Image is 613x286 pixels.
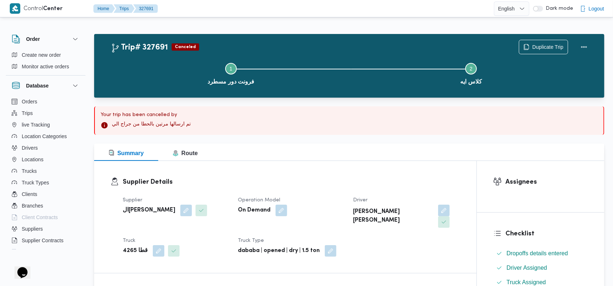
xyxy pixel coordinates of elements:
button: Suppliers [9,223,83,235]
span: Trucks [22,167,37,175]
b: Canceled [175,45,196,49]
span: 1 [230,66,232,72]
span: Logout [589,4,604,13]
button: Supplier Contracts [9,235,83,246]
button: Actions [577,40,591,54]
span: Supplier Contracts [22,236,63,245]
b: dababa | opened | dry | 1.5 ton [238,247,320,255]
h3: Supplier Details [123,177,460,187]
span: Driver Assigned [507,265,547,271]
span: Devices [22,248,40,256]
span: 2 [470,66,473,72]
span: Driver Assigned [507,264,547,272]
button: Create new order [9,49,83,61]
div: Order [6,49,85,75]
button: Orders [9,96,83,107]
span: Operation Model [238,198,280,202]
button: live Tracking [9,119,83,131]
b: قطا 4265 [123,247,148,255]
button: Clients [9,188,83,200]
span: Canceled [172,43,199,51]
button: 327691 [133,4,158,13]
b: ال[PERSON_NAME] [123,206,175,215]
div: تم ارسالها مرتين بالحطا من جراج الي [101,121,598,129]
span: Dark mode [543,6,574,12]
span: Dropoffs details entered [507,249,568,258]
span: Locations [22,155,43,164]
button: Branches [9,200,83,212]
button: فرونت دور مسطرد [111,54,351,92]
button: Devices [9,246,83,258]
span: live Tracking [22,120,50,129]
img: X8yXhbKr1z7QwAAAABJRU5ErkJggg== [10,3,20,14]
span: Location Categories [22,132,67,141]
button: Trips [114,4,135,13]
h3: Order [26,35,40,43]
span: Supplier [123,198,142,202]
button: Location Categories [9,131,83,142]
b: [PERSON_NAME] [PERSON_NAME] [353,208,433,225]
button: Duplicate Trip [519,40,568,54]
span: فرونت دور مسطرد [207,77,254,86]
span: كلاس ايه [461,77,482,86]
button: Order [12,35,80,43]
span: Client Contracts [22,213,58,222]
b: On Demand [238,206,270,215]
button: Trips [9,107,83,119]
span: Monitor active orders [22,62,69,71]
span: Drivers [22,144,38,152]
span: Truck [123,238,135,243]
span: Truck Type [238,238,264,243]
button: كلاس ايه [351,54,592,92]
h2: Trip# 327691 [111,43,168,52]
span: Clients [22,190,37,199]
button: Driver Assigned [494,262,588,274]
span: Branches [22,201,43,210]
span: Trips [22,109,33,118]
button: Logout [577,1,607,16]
button: Monitor active orders [9,61,83,72]
span: Create new order [22,51,61,59]
span: Truck Types [22,178,49,187]
button: Home [93,4,115,13]
iframe: chat widget [7,257,30,279]
span: Summary [109,150,144,156]
span: Dropoffs details entered [507,250,568,256]
span: Suppliers [22,225,43,233]
div: Your trip has been cancelled by [101,112,598,118]
button: Client Contracts [9,212,83,223]
span: Orders [22,97,37,106]
span: Truck Assigned [507,279,546,285]
span: Driver [353,198,368,202]
button: Dropoffs details entered [494,248,588,259]
button: Truck Types [9,177,83,188]
span: Duplicate Trip [532,43,563,51]
h3: Database [26,81,49,90]
span: Route [173,150,198,156]
b: Center [43,6,63,12]
button: Trucks [9,165,83,177]
button: Locations [9,154,83,165]
button: Database [12,81,80,90]
h3: Checklist [505,229,588,239]
button: Drivers [9,142,83,154]
div: Database [6,96,85,252]
h3: Assignees [505,177,588,187]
